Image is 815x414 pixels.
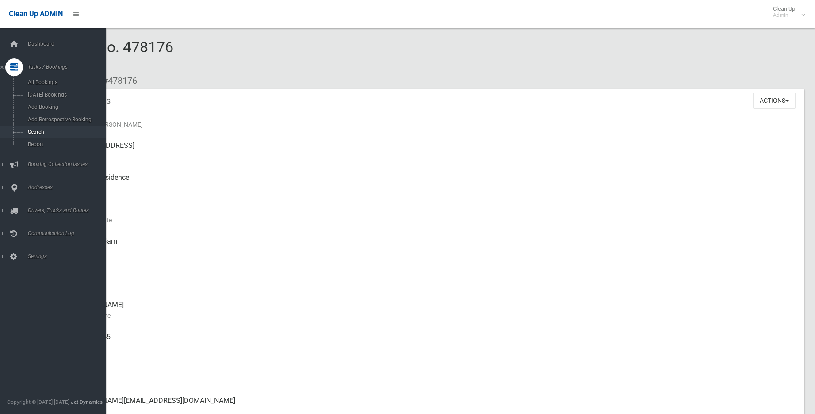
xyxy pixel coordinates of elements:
[7,399,69,405] span: Copyright © [DATE]-[DATE]
[71,183,797,193] small: Pickup Point
[25,104,105,110] span: Add Booking
[25,129,105,135] span: Search
[39,38,173,73] span: Booking No. 478176
[25,64,113,70] span: Tasks / Bookings
[71,263,797,294] div: [DATE]
[71,358,797,390] div: None given
[753,93,796,109] button: Actions
[71,167,797,199] div: Front of Residence
[71,374,797,385] small: Landline
[25,141,105,147] span: Report
[773,12,795,19] small: Admin
[25,230,113,236] span: Communication Log
[71,231,797,263] div: [DATE] 5:54am
[71,279,797,289] small: Zone
[769,5,804,19] span: Clean Up
[71,342,797,353] small: Mobile
[71,215,797,225] small: Collection Date
[71,326,797,358] div: 0411865245
[25,116,105,123] span: Add Retrospective Booking
[71,294,797,326] div: [PERSON_NAME]
[25,41,113,47] span: Dashboard
[71,199,797,231] div: [DATE]
[25,253,113,259] span: Settings
[71,119,797,130] small: Name of [PERSON_NAME]
[71,399,103,405] strong: Jet Dynamics
[71,135,797,167] div: [STREET_ADDRESS]
[71,247,797,257] small: Collected At
[71,310,797,321] small: Contact Name
[25,79,105,85] span: All Bookings
[25,207,113,213] span: Drivers, Trucks and Routes
[9,10,63,18] span: Clean Up ADMIN
[96,73,137,89] li: #478176
[71,151,797,162] small: Address
[25,161,113,167] span: Booking Collection Issues
[25,92,105,98] span: [DATE] Bookings
[25,184,113,190] span: Addresses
